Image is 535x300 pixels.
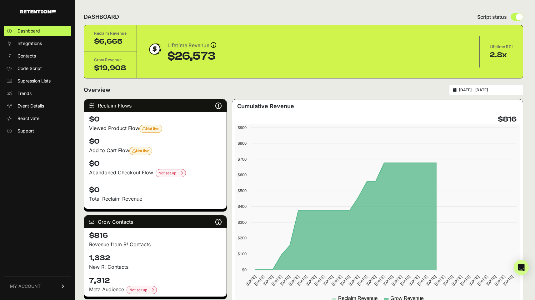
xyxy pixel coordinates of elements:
[89,169,222,177] div: Abandoned Checkout Flow
[245,274,257,287] text: [DATE]
[365,274,377,287] text: [DATE]
[425,274,437,287] text: [DATE]
[238,157,247,162] text: $700
[10,283,41,289] span: MY ACCOUNT
[477,13,507,21] span: Script status
[477,274,489,287] text: [DATE]
[238,252,247,256] text: $100
[238,188,247,193] text: $500
[502,274,514,287] text: [DATE]
[373,274,386,287] text: [DATE]
[348,274,360,287] text: [DATE]
[238,236,247,240] text: $200
[296,274,308,287] text: [DATE]
[17,115,39,122] span: Reactivate
[382,274,394,287] text: [DATE]
[89,147,222,155] div: Add to Cart Flow
[132,148,149,153] span: Not live
[17,28,40,34] span: Dashboard
[4,63,71,73] a: Code Script
[89,231,222,241] h4: $816
[313,274,326,287] text: [DATE]
[17,65,42,72] span: Code Script
[238,125,247,130] text: $900
[4,26,71,36] a: Dashboard
[485,274,497,287] text: [DATE]
[89,124,222,133] div: Viewed Product Flow
[322,274,334,287] text: [DATE]
[279,274,291,287] text: [DATE]
[253,274,266,287] text: [DATE]
[147,41,162,57] img: dollar-coin-05c43ed7efb7bc0c12610022525b4bbbb207c7efeef5aecc26f025e68dcafac9.png
[84,216,227,228] div: Grow Contacts
[17,90,32,97] span: Trends
[288,274,300,287] text: [DATE]
[498,114,517,124] h4: $816
[94,37,127,47] div: $6,665
[271,274,283,287] text: [DATE]
[89,181,222,195] h4: $0
[442,274,454,287] text: [DATE]
[238,220,247,225] text: $300
[89,241,222,248] p: Revenue from R! Contacts
[490,50,513,60] div: 2.8x
[262,274,274,287] text: [DATE]
[89,286,222,294] div: Meta Audience
[84,86,110,94] h2: Overview
[356,274,368,287] text: [DATE]
[4,38,71,48] a: Integrations
[142,126,159,131] span: Not live
[339,274,352,287] text: [DATE]
[89,253,222,263] h4: 1,332
[331,274,343,287] text: [DATE]
[434,274,446,287] text: [DATE]
[417,274,429,287] text: [DATE]
[391,274,403,287] text: [DATE]
[4,113,71,123] a: Reactivate
[490,44,513,50] div: Lifetime ROI
[4,51,71,61] a: Contacts
[494,274,506,287] text: [DATE]
[4,88,71,98] a: Trends
[17,103,44,109] span: Event Details
[4,277,71,296] a: MY ACCOUNT
[305,274,317,287] text: [DATE]
[451,274,463,287] text: [DATE]
[17,78,51,84] span: Supression Lists
[468,274,480,287] text: [DATE]
[17,128,34,134] span: Support
[20,10,56,13] img: Retention.com
[84,99,227,112] div: Reclaim Flows
[89,263,222,271] p: New R! Contacts
[94,57,127,63] div: Grow Revenue
[459,274,472,287] text: [DATE]
[408,274,420,287] text: [DATE]
[94,63,127,73] div: $19,908
[514,260,529,275] div: Open Intercom Messenger
[89,159,222,169] h4: $0
[238,141,247,146] text: $800
[89,276,222,286] h4: 7,312
[4,101,71,111] a: Event Details
[399,274,412,287] text: [DATE]
[17,40,42,47] span: Integrations
[167,41,216,50] div: Lifetime Revenue
[94,30,127,37] div: Reclaim Revenue
[89,137,222,147] h4: $0
[237,102,294,111] h3: Cumulative Revenue
[167,50,216,62] div: $26,573
[17,53,36,59] span: Contacts
[238,204,247,209] text: $400
[84,12,119,21] h2: DASHBOARD
[89,114,222,124] h4: $0
[4,126,71,136] a: Support
[89,195,222,202] p: Total Reclaim Revenue
[238,172,247,177] text: $600
[4,76,71,86] a: Supression Lists
[242,267,247,272] text: $0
